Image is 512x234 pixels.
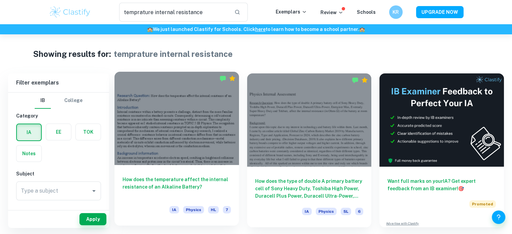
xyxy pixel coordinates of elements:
[316,208,337,215] span: Physics
[341,208,351,215] span: SL
[33,48,111,60] h1: Showing results for:
[320,9,343,16] p: Review
[16,170,101,177] h6: Subject
[169,206,179,213] span: IA
[89,186,99,196] button: Open
[359,27,365,32] span: 🏫
[123,176,231,198] h6: How does the temperature affect the internal resistance of an Alkaline Battery?
[46,124,71,140] button: EE
[183,206,204,213] span: Physics
[76,124,101,140] button: TOK
[223,206,231,213] span: 7
[64,93,82,109] button: College
[119,3,229,22] input: Search for any exemplars...
[229,75,236,82] div: Premium
[35,93,82,109] div: Filter type choice
[302,208,312,215] span: IA
[49,5,92,19] img: Clastify logo
[387,177,496,192] h6: Want full marks on your IA ? Get expert feedback from an IB examiner!
[355,208,363,215] span: 6
[386,221,419,226] a: Advertise with Clastify
[17,124,41,140] button: IA
[458,186,464,191] span: 🎯
[255,27,266,32] a: here
[79,213,106,225] button: Apply
[247,73,372,227] a: How does the type of double A primary battery cell of Sony Heavy Duty, Toshiba High Power, Durace...
[219,75,226,82] img: Marked
[492,210,505,224] button: Help and Feedback
[389,5,403,19] button: KR
[16,112,101,120] h6: Category
[352,77,359,83] img: Marked
[357,9,376,15] a: Schools
[379,73,504,227] a: Want full marks on yourIA? Get expert feedback from an IB examiner!PromotedAdvertise with Clastify
[392,8,400,16] h6: KR
[1,26,511,33] h6: We just launched Clastify for Schools. Click to learn how to become a school partner.
[276,8,307,15] p: Exemplars
[35,93,51,109] button: IB
[416,6,464,18] button: UPGRADE NOW
[147,27,153,32] span: 🏫
[255,177,364,200] h6: How does the type of double A primary battery cell of Sony Heavy Duty, Toshiba High Power, Durace...
[114,73,239,227] a: How does the temperature affect the internal resistance of an Alkaline Battery?IAPhysicsHL7
[8,73,109,92] h6: Filter exemplars
[361,77,368,83] div: Premium
[114,48,233,60] h1: temprature internal resistance
[208,206,219,213] span: HL
[469,200,496,208] span: Promoted
[379,73,504,167] img: Thumbnail
[16,145,41,162] button: Notes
